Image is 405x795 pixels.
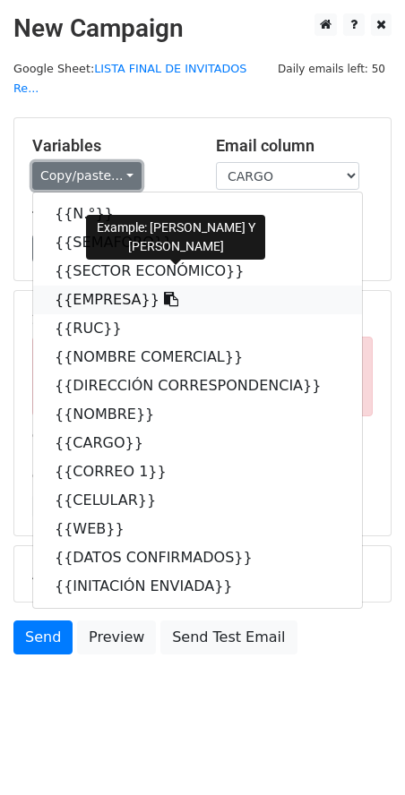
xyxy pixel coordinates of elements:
[33,200,362,228] a: {{N.°}}
[13,620,73,654] a: Send
[160,620,297,654] a: Send Test Email
[271,62,392,75] a: Daily emails left: 50
[33,343,362,372] a: {{NOMBRE COMERCIAL}}
[33,400,362,429] a: {{NOMBRE}}
[33,457,362,486] a: {{CORREO 1}}
[86,215,265,260] div: Example: [PERSON_NAME] Y [PERSON_NAME]
[33,372,362,400] a: {{DIRECCIÓN CORRESPONDENCIA}}
[33,257,362,286] a: {{SECTOR ECONÓMICO}}
[33,286,362,314] a: {{EMPRESA}}
[13,62,246,96] small: Google Sheet:
[32,136,189,156] h5: Variables
[315,709,405,795] iframe: Chat Widget
[77,620,156,654] a: Preview
[13,62,246,96] a: LISTA FINAL DE INVITADOS Re...
[315,709,405,795] div: Widget de chat
[33,228,362,257] a: {{SEMAFORO}}
[33,486,362,515] a: {{CELULAR}}
[271,59,392,79] span: Daily emails left: 50
[33,429,362,457] a: {{CARGO}}
[13,13,392,44] h2: New Campaign
[33,543,362,572] a: {{DATOS CONFIRMADOS}}
[216,136,373,156] h5: Email column
[33,314,362,343] a: {{RUC}}
[33,572,362,601] a: {{INITACIÓN ENVIADA}}
[32,162,142,190] a: Copy/paste...
[33,515,362,543] a: {{WEB}}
